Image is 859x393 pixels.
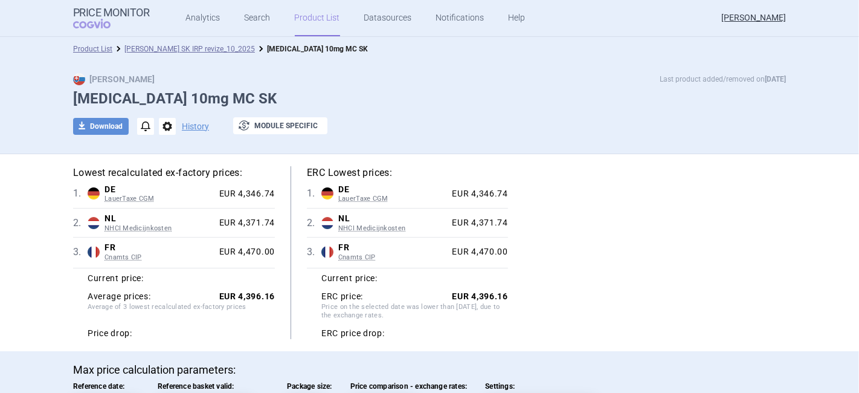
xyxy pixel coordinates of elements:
span: DE [338,184,448,195]
span: Price comparison - exchange rates: [350,382,468,391]
span: NL [338,213,448,224]
span: COGVIO [73,19,127,28]
span: Settings: [485,382,596,391]
img: France [321,246,333,258]
span: LauerTaxe CGM [105,195,214,203]
img: Germany [321,187,333,200]
span: LauerTaxe CGM [338,195,448,203]
div: EUR 4,371.74 [214,218,275,229]
strong: Current price: [88,273,144,283]
span: Cnamts CIP [338,253,448,262]
span: FR [338,242,448,253]
strong: Price drop: [88,328,132,339]
strong: EUR 4,396.16 [452,291,508,301]
span: Reference basket valid: [158,382,269,391]
img: France [88,246,100,258]
strong: [PERSON_NAME] [73,74,155,84]
strong: Current price: [321,273,378,283]
span: 1 . [73,186,88,201]
span: DE [105,184,214,195]
a: Product List [73,45,112,53]
img: Netherlands [88,217,100,229]
button: History [182,122,209,131]
strong: ERC price drop: [321,328,385,339]
h1: [MEDICAL_DATA] 10mg MC SK [73,90,786,108]
li: Pavla_ SK IRP revize_10_2025 [112,43,255,55]
div: EUR 4,371.74 [448,218,508,229]
img: Germany [88,187,100,200]
span: 3 . [307,245,321,259]
span: Cnamts CIP [105,253,214,262]
div: EUR 4,346.74 [448,189,508,200]
strong: Average prices: [88,291,151,302]
img: Netherlands [321,217,333,229]
a: Price MonitorCOGVIO [73,7,150,30]
h5: Lowest recalculated ex-factory prices: [73,166,275,180]
p: Max price calculation parameters: [73,363,786,377]
strong: EUR 4,396.16 [219,291,275,301]
span: NHCI Medicijnkosten [338,224,448,233]
span: 2 . [307,216,321,230]
li: Product List [73,43,112,55]
span: Package size: [287,382,332,391]
button: Module specific [233,117,327,134]
span: NHCI Medicijnkosten [105,224,214,233]
span: NL [105,213,214,224]
span: 2 . [73,216,88,230]
div: EUR 4,470.00 [448,247,508,258]
strong: ERC price: [321,291,363,302]
div: EUR 4,470.00 [214,247,275,258]
h5: ERC Lowest prices: [307,166,508,180]
span: 1 . [307,186,321,201]
li: Koselugo 10mg MC SK [255,43,368,55]
span: 3 . [73,245,88,259]
span: Average of 3 lowest recalculated ex-factory prices [88,303,275,322]
span: Reference date: [73,382,140,391]
strong: Price Monitor [73,7,150,19]
strong: [DATE] [765,75,786,83]
a: [PERSON_NAME] SK IRP revize_10_2025 [124,45,255,53]
div: EUR 4,346.74 [214,189,275,200]
p: Last product added/removed on [660,73,786,85]
strong: [MEDICAL_DATA] 10mg MC SK [267,45,368,53]
img: SK [73,73,85,85]
span: Price on the selected date was lower than [DATE], due to the exchange rates. [321,303,508,322]
span: FR [105,242,214,253]
button: Download [73,118,129,135]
